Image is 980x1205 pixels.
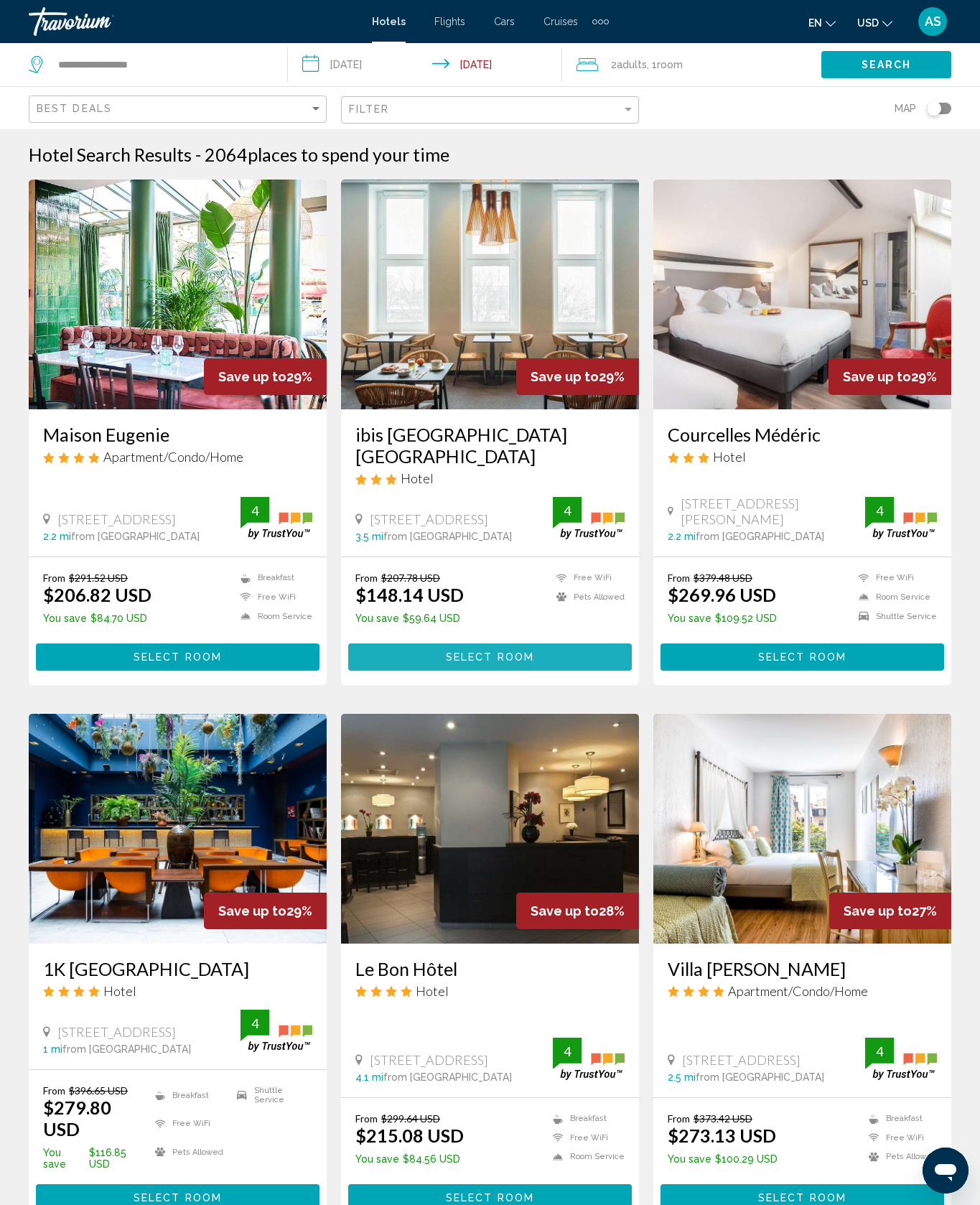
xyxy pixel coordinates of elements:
li: Free WiFi [546,1132,625,1144]
button: Toggle map [916,102,951,115]
a: ibis [GEOGRAPHIC_DATA] [GEOGRAPHIC_DATA] [355,424,625,467]
span: Save up to [531,369,599,384]
div: 4 star Apartment [668,983,937,999]
span: Best Deals [37,103,112,114]
a: Select Room [661,647,944,663]
span: Search [862,60,912,71]
a: Flights [434,16,465,27]
span: Save up to [218,903,286,918]
span: From [668,1112,690,1125]
a: Select Room [36,1188,319,1204]
a: Maison Eugenie [43,424,312,445]
ins: $215.08 USD [355,1125,464,1146]
li: Pets Allowed [549,591,625,603]
button: Select Room [36,643,319,670]
del: $291.52 USD [69,572,128,584]
p: $84.56 USD [355,1153,464,1165]
button: Search [821,51,951,78]
span: 3.5 mi [355,531,383,542]
ins: $206.82 USD [43,584,151,605]
div: 4 [553,502,582,519]
button: Select Room [348,643,632,670]
a: Cruises [543,16,578,27]
li: Breakfast [546,1112,625,1125]
span: You save [355,613,399,624]
img: Hotel image [29,714,327,944]
span: Hotel [103,983,136,999]
img: trustyou-badge.svg [553,497,625,539]
button: Select Room [661,643,944,670]
p: $109.52 USD [668,613,777,624]
span: [STREET_ADDRESS] [370,511,488,527]
span: Apartment/Condo/Home [103,449,243,465]
img: Hotel image [29,180,327,409]
button: Change language [808,12,836,33]
div: 4 star Hotel [43,983,312,999]
li: Free WiFi [851,572,937,584]
span: Select Room [758,652,846,664]
li: Shuttle Service [230,1084,312,1106]
li: Room Service [546,1151,625,1163]
span: You save [43,613,87,624]
span: 2 [611,55,647,75]
li: Shuttle Service [851,610,937,623]
p: $100.29 USD [668,1153,778,1165]
div: 29% [516,358,639,395]
div: 29% [204,893,327,929]
span: from [GEOGRAPHIC_DATA] [62,1043,191,1055]
ins: $269.96 USD [668,584,776,605]
span: From [668,572,690,584]
img: Hotel image [653,714,951,944]
h3: Courcelles Médéric [668,424,937,445]
span: from [GEOGRAPHIC_DATA] [383,531,512,542]
span: You save [668,613,711,624]
h3: Villa [PERSON_NAME] [668,958,937,980]
span: from [GEOGRAPHIC_DATA] [696,531,824,542]
li: Room Service [851,591,937,603]
span: from [GEOGRAPHIC_DATA] [383,1071,512,1083]
a: Hotels [372,16,406,27]
span: USD [857,17,879,29]
span: places to spend your time [248,144,449,165]
div: 27% [829,893,951,929]
span: [STREET_ADDRESS] [57,511,176,527]
button: Check-in date: Nov 7, 2025 Check-out date: Nov 9, 2025 [288,43,561,86]
img: trustyou-badge.svg [865,497,937,539]
span: Save up to [531,903,599,918]
span: Select Room [134,652,222,664]
span: Filter [349,103,390,115]
li: Free WiFi [148,1113,230,1135]
button: Change currency [857,12,892,33]
h3: 1K [GEOGRAPHIC_DATA] [43,958,312,980]
div: 29% [204,358,327,395]
p: $116.85 USD [43,1147,148,1170]
del: $373.42 USD [694,1112,752,1125]
h2: 2064 [205,144,449,165]
span: en [808,17,822,29]
div: 4 [865,502,894,519]
iframe: Button to launch messaging window [923,1148,969,1194]
div: 4 star Hotel [355,983,625,999]
img: Hotel image [653,180,951,409]
li: Free WiFi [862,1132,937,1144]
span: [STREET_ADDRESS] [57,1024,176,1040]
span: [STREET_ADDRESS] [370,1052,488,1068]
li: Pets Allowed [862,1151,937,1163]
img: trustyou-badge.svg [241,497,312,539]
img: Hotel image [341,714,639,944]
del: $379.48 USD [694,572,752,584]
button: Filter [341,96,639,125]
a: Le Bon Hôtel [355,958,625,980]
span: Save up to [844,903,912,918]
li: Pets Allowed [148,1142,230,1163]
span: 1 mi [43,1043,62,1055]
span: Hotel [416,983,449,999]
